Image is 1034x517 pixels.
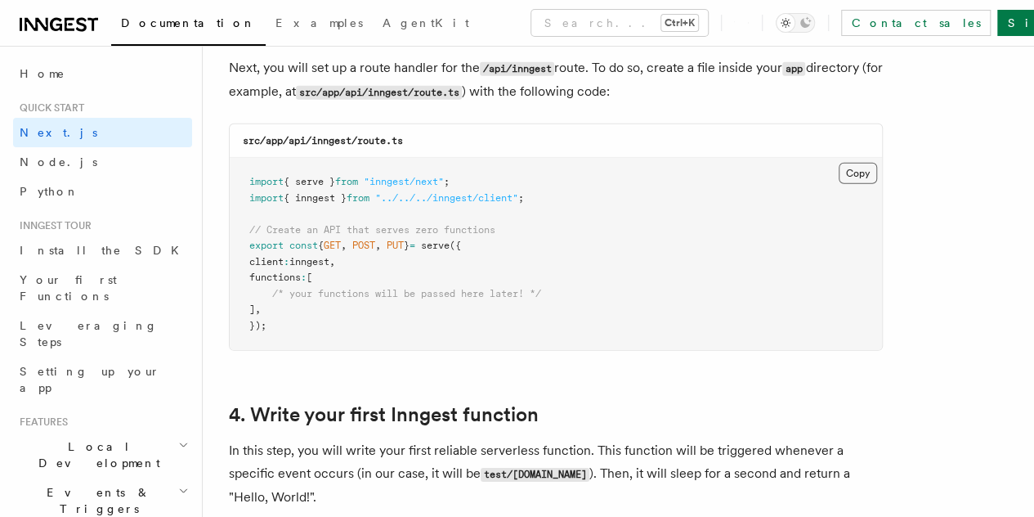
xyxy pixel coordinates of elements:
[229,439,883,509] p: In this step, you will write your first reliable serverless function. This function will be trigg...
[289,256,329,267] span: inngest
[324,240,341,251] span: GET
[318,240,324,251] span: {
[284,176,335,187] span: { serve }
[301,272,307,283] span: :
[839,163,877,184] button: Copy
[255,303,261,315] span: ,
[243,135,403,146] code: src/app/api/inngest/route.ts
[404,240,410,251] span: }
[284,256,289,267] span: :
[13,147,192,177] a: Node.js
[229,56,883,104] p: Next, you will set up a route handler for the route. To do so, create a file inside your director...
[20,319,158,348] span: Leveraging Steps
[13,438,178,471] span: Local Development
[272,288,541,299] span: /* your functions will be passed here later! */
[111,5,266,46] a: Documentation
[421,240,450,251] span: serve
[20,126,97,139] span: Next.js
[13,118,192,147] a: Next.js
[20,244,189,257] span: Install the SDK
[13,357,192,402] a: Setting up your app
[335,176,358,187] span: from
[661,15,698,31] kbd: Ctrl+K
[450,240,461,251] span: ({
[20,65,65,82] span: Home
[480,62,554,76] code: /api/inngest
[284,192,347,204] span: { inngest }
[229,403,539,426] a: 4. Write your first Inngest function
[841,10,991,36] a: Contact sales
[296,86,462,100] code: src/app/api/inngest/route.ts
[531,10,708,36] button: Search...Ctrl+K
[518,192,524,204] span: ;
[249,176,284,187] span: import
[782,62,805,76] code: app
[383,16,469,29] span: AgentKit
[444,176,450,187] span: ;
[13,59,192,88] a: Home
[410,240,415,251] span: =
[13,219,92,232] span: Inngest tour
[249,256,284,267] span: client
[481,468,589,482] code: test/[DOMAIN_NAME]
[289,240,318,251] span: const
[387,240,404,251] span: PUT
[13,101,84,115] span: Quick start
[275,16,363,29] span: Examples
[20,155,97,169] span: Node.js
[20,365,160,394] span: Setting up your app
[352,240,375,251] span: POST
[249,240,284,251] span: export
[329,256,335,267] span: ,
[121,16,256,29] span: Documentation
[13,432,192,478] button: Local Development
[249,320,266,331] span: });
[13,265,192,311] a: Your first Functions
[13,484,178,517] span: Events & Triggers
[13,416,68,429] span: Features
[249,224,495,236] span: // Create an API that serves zero functions
[373,5,479,44] a: AgentKit
[266,5,373,44] a: Examples
[341,240,347,251] span: ,
[364,176,444,187] span: "inngest/next"
[375,240,381,251] span: ,
[307,272,312,283] span: [
[249,303,255,315] span: ]
[347,192,369,204] span: from
[20,185,79,198] span: Python
[20,273,117,303] span: Your first Functions
[776,13,815,33] button: Toggle dark mode
[13,311,192,357] a: Leveraging Steps
[13,177,192,206] a: Python
[13,236,192,265] a: Install the SDK
[375,192,518,204] span: "../../../inngest/client"
[249,272,301,283] span: functions
[249,192,284,204] span: import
